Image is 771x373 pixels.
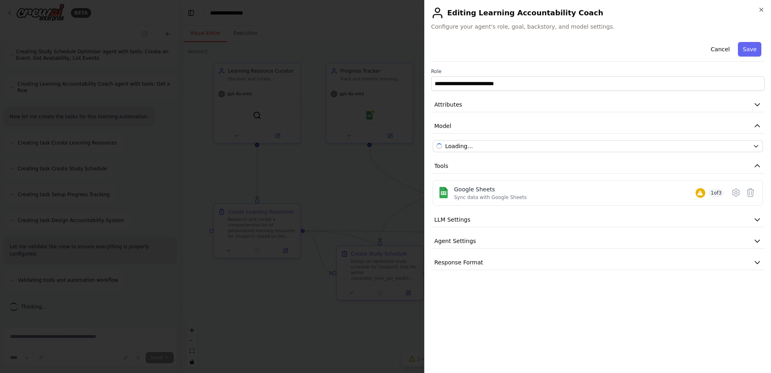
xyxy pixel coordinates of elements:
[434,216,471,224] span: LLM Settings
[434,101,462,109] span: Attributes
[706,42,734,57] button: Cancel
[434,162,448,170] span: Tools
[431,234,765,249] button: Agent Settings
[431,23,765,31] span: Configure your agent's role, goal, backstory, and model settings.
[434,122,451,130] span: Model
[431,212,765,227] button: LLM Settings
[729,185,743,200] button: Configure tool
[445,142,473,150] span: openai/gpt-4o-mini
[431,159,765,174] button: Tools
[438,187,449,198] img: Google Sheets
[431,119,765,134] button: Model
[743,185,758,200] button: Delete tool
[431,68,765,75] label: Role
[431,255,765,270] button: Response Format
[454,194,527,201] div: Sync data with Google Sheets
[454,185,527,193] div: Google Sheets
[431,6,765,19] h2: Editing Learning Accountability Coach
[738,42,761,57] button: Save
[708,189,724,197] span: 1 of 3
[433,140,763,152] button: Loading...
[434,258,483,266] span: Response Format
[431,97,765,112] button: Attributes
[434,237,476,245] span: Agent Settings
